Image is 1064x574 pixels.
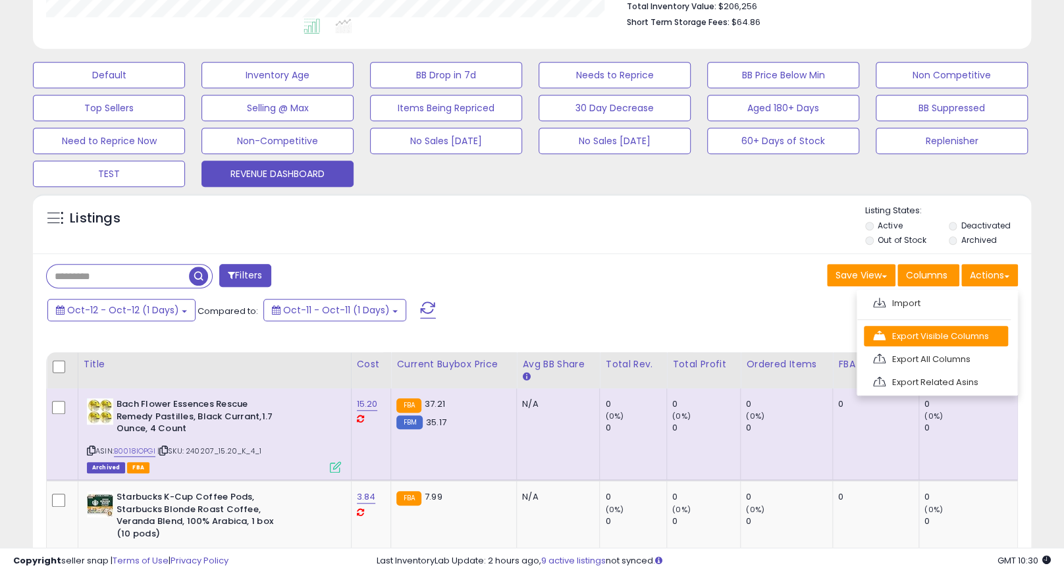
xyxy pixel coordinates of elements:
[539,62,691,88] button: Needs to Reprice
[33,128,185,154] button: Need to Reprice Now
[897,264,959,286] button: Columns
[997,554,1051,567] span: 2025-10-13 10:30 GMT
[627,1,716,12] b: Total Inventory Value:
[961,220,1011,231] label: Deactivated
[924,504,943,515] small: (0%)
[33,95,185,121] button: Top Sellers
[47,299,196,321] button: Oct-12 - Oct-12 (1 Days)
[201,95,354,121] button: Selling @ Max
[876,128,1028,154] button: Replenisher
[672,422,740,434] div: 0
[876,95,1028,121] button: BB Suppressed
[605,422,666,434] div: 0
[425,398,445,410] span: 37.21
[33,62,185,88] button: Default
[838,357,913,371] div: FBA Total Qty
[746,411,764,421] small: (0%)
[746,491,832,503] div: 0
[838,398,909,410] div: 0
[672,357,735,371] div: Total Profit
[838,491,909,503] div: 0
[924,515,1017,527] div: 0
[396,415,422,429] small: FBM
[377,555,1051,567] div: Last InventoryLab Update: 2 hours ago, not synced.
[924,398,1017,410] div: 0
[876,62,1028,88] button: Non Competitive
[201,161,354,187] button: REVENUE DASHBOARD
[864,372,1008,392] a: Export Related Asins
[396,491,421,506] small: FBA
[357,357,386,371] div: Cost
[127,462,149,473] span: FBA
[117,491,277,543] b: Starbucks K-Cup Coffee Pods, Starbucks Blonde Roast Coffee, Veranda Blend, 100% Arabica, 1 box (1...
[961,264,1018,286] button: Actions
[746,422,832,434] div: 0
[878,220,902,231] label: Active
[707,62,859,88] button: BB Price Below Min
[878,234,926,246] label: Out of Stock
[84,357,346,371] div: Title
[707,95,859,121] button: Aged 180+ Days
[114,446,155,457] a: B0018IOPGI
[605,491,666,503] div: 0
[746,398,832,410] div: 0
[864,349,1008,369] a: Export All Columns
[370,128,522,154] button: No Sales [DATE]
[33,161,185,187] button: TEST
[425,490,442,503] span: 7.99
[924,491,1017,503] div: 0
[605,357,661,371] div: Total Rev.
[605,398,666,410] div: 0
[70,209,120,228] h5: Listings
[87,491,113,517] img: 51kVAJtCxuL._SL40_.jpg
[746,504,764,515] small: (0%)
[87,462,125,473] span: Listings that have been deleted from Seller Central
[117,398,277,438] b: Bach Flower Essences Rescue Remedy Pastilles, Black Currant,1.7 Ounce, 4 Count
[522,398,589,410] div: N/A
[627,16,730,28] b: Short Term Storage Fees:
[731,16,760,28] span: $64.86
[171,554,228,567] a: Privacy Policy
[522,371,530,383] small: Avg BB Share.
[672,491,740,503] div: 0
[827,264,895,286] button: Save View
[672,398,740,410] div: 0
[13,555,228,567] div: seller snap | |
[522,491,589,503] div: N/A
[865,205,1031,217] p: Listing States:
[370,62,522,88] button: BB Drop in 7d
[746,515,832,527] div: 0
[924,411,943,421] small: (0%)
[707,128,859,154] button: 60+ Days of Stock
[396,357,511,371] div: Current Buybox Price
[157,446,261,456] span: | SKU: 240207_15.20_K_4_1
[357,398,378,411] a: 15.20
[672,515,740,527] div: 0
[396,398,421,413] small: FBA
[605,504,624,515] small: (0%)
[746,357,827,371] div: Ordered Items
[864,293,1008,313] a: Import
[198,305,258,317] span: Compared to:
[283,303,390,317] span: Oct-11 - Oct-11 (1 Days)
[522,357,594,371] div: Avg BB Share
[219,264,271,287] button: Filters
[67,303,179,317] span: Oct-12 - Oct-12 (1 Days)
[864,326,1008,346] a: Export Visible Columns
[539,128,691,154] button: No Sales [DATE]
[605,411,624,421] small: (0%)
[961,234,997,246] label: Archived
[87,398,341,471] div: ASIN:
[87,398,113,425] img: 51Lw0recp-L._SL40_.jpg
[672,411,691,421] small: (0%)
[201,62,354,88] button: Inventory Age
[370,95,522,121] button: Items Being Repriced
[426,416,446,429] span: 35.17
[357,490,376,504] a: 3.84
[906,269,947,282] span: Columns
[605,515,666,527] div: 0
[924,422,1017,434] div: 0
[541,554,606,567] a: 9 active listings
[263,299,406,321] button: Oct-11 - Oct-11 (1 Days)
[201,128,354,154] button: Non-Competitive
